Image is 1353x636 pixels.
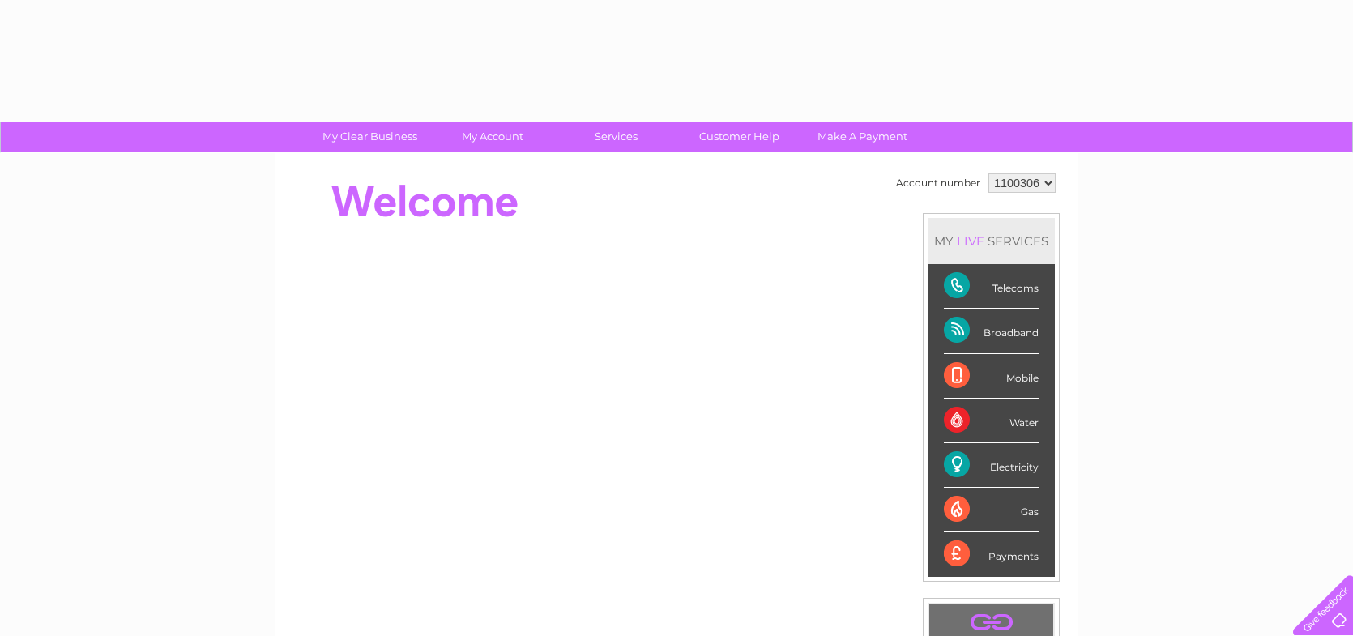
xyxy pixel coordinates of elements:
div: LIVE [954,233,988,249]
div: Broadband [944,309,1039,353]
div: Telecoms [944,264,1039,309]
a: My Clear Business [303,122,437,152]
div: Water [944,399,1039,443]
div: Gas [944,488,1039,532]
div: Electricity [944,443,1039,488]
a: Make A Payment [796,122,929,152]
a: Services [549,122,683,152]
a: Customer Help [672,122,806,152]
div: Mobile [944,354,1039,399]
a: My Account [426,122,560,152]
td: Account number [892,169,984,197]
div: MY SERVICES [928,218,1055,264]
div: Payments [944,532,1039,576]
